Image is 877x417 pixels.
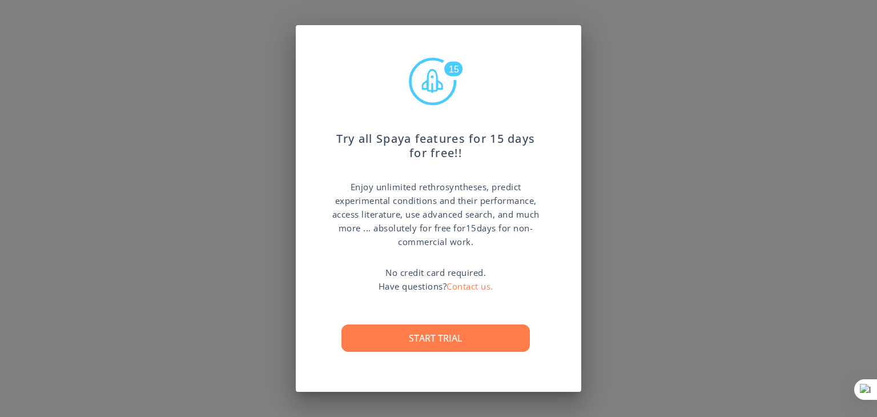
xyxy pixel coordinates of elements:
[341,324,530,352] button: Start trial
[446,280,493,292] a: Contact us.
[330,121,541,161] p: Try all Spaya features for 15 days for free!!
[379,266,493,293] p: No credit card required. Have questions?
[330,180,541,248] p: Enjoy unlimited rethrosyntheses, predict experimental conditions and their performance, access li...
[449,65,459,74] text: 15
